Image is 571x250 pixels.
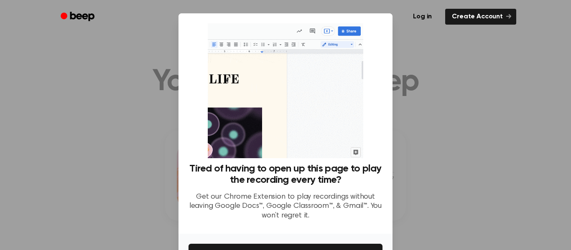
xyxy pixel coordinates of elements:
[208,23,363,158] img: Beep extension in action
[189,163,382,186] h3: Tired of having to open up this page to play the recording every time?
[445,9,516,25] a: Create Account
[55,9,102,25] a: Beep
[189,192,382,221] p: Get our Chrome Extension to play recordings without leaving Google Docs™, Google Classroom™, & Gm...
[405,7,440,26] a: Log in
